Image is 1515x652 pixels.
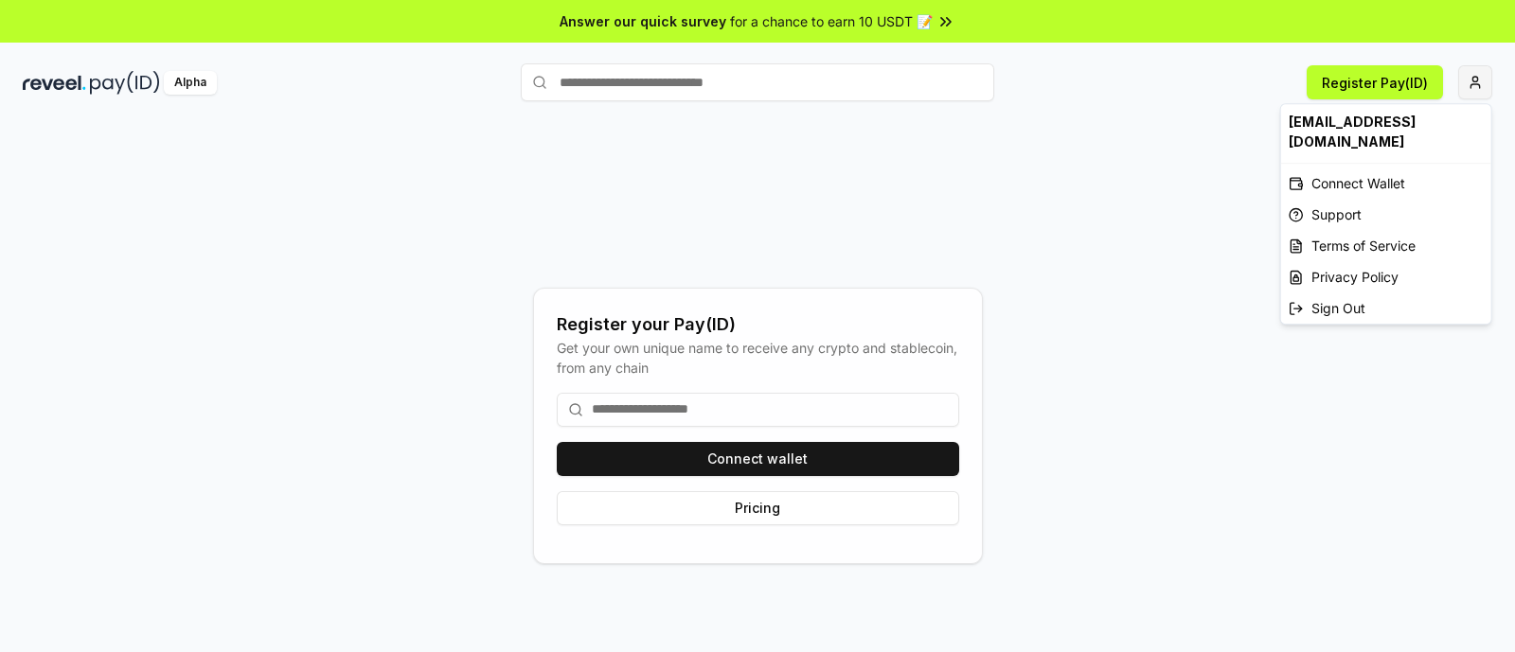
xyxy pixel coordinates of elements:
[1281,167,1491,199] div: Connect Wallet
[1281,230,1491,261] a: Terms of Service
[1281,261,1491,292] a: Privacy Policy
[1281,292,1491,324] div: Sign Out
[1281,104,1491,159] div: [EMAIL_ADDRESS][DOMAIN_NAME]
[1281,199,1491,230] a: Support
